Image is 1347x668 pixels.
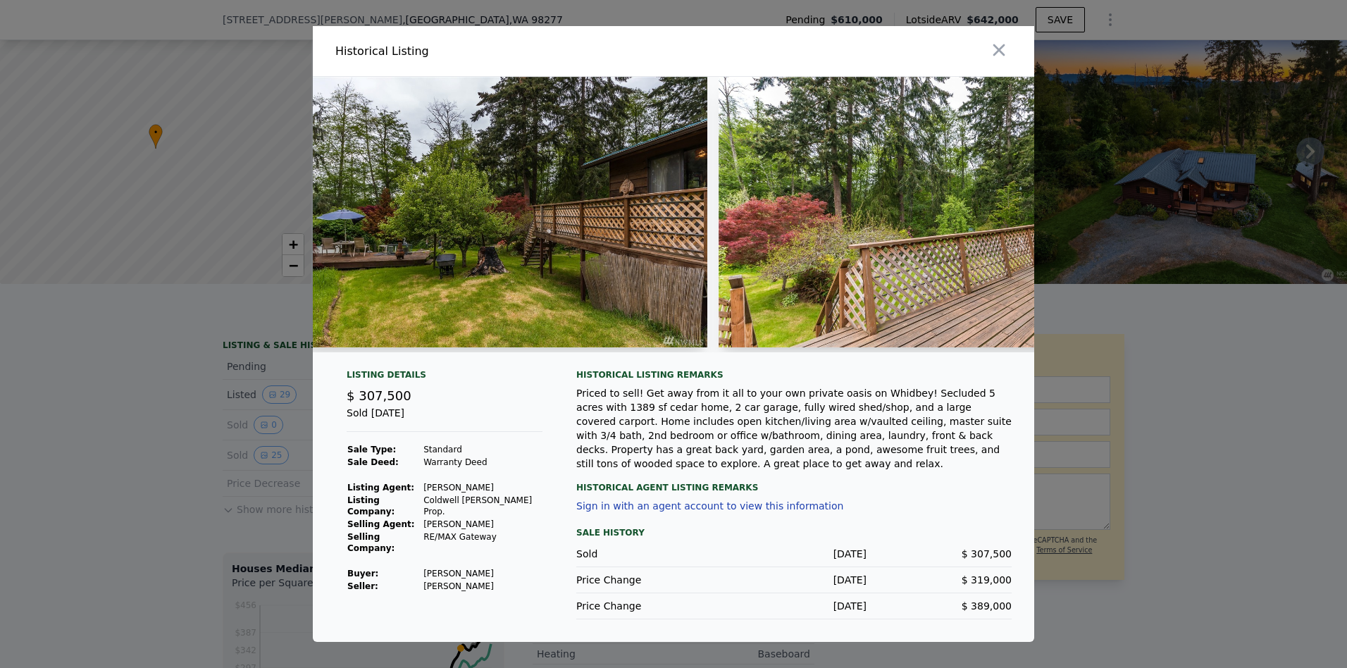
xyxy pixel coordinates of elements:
[576,369,1012,381] div: Historical Listing remarks
[576,471,1012,493] div: Historical Agent Listing Remarks
[423,481,542,494] td: [PERSON_NAME]
[347,581,378,591] strong: Seller :
[423,580,542,593] td: [PERSON_NAME]
[347,483,414,493] strong: Listing Agent:
[347,495,395,517] strong: Listing Company:
[721,573,867,587] div: [DATE]
[576,599,721,613] div: Price Change
[576,573,721,587] div: Price Change
[347,569,378,579] strong: Buyer :
[962,548,1012,559] span: $ 307,500
[423,567,542,580] td: [PERSON_NAME]
[347,457,399,467] strong: Sale Deed:
[347,445,396,454] strong: Sale Type:
[302,77,708,347] img: Property Img
[576,500,843,512] button: Sign in with an agent account to view this information
[576,386,1012,471] div: Priced to sell! Get away from it all to your own private oasis on Whidbey! Secluded 5 acres with ...
[719,77,1125,347] img: Property Img
[576,524,1012,541] div: Sale History
[347,369,542,386] div: Listing Details
[423,494,542,518] td: Coldwell [PERSON_NAME] Prop.
[347,532,395,553] strong: Selling Company:
[962,600,1012,612] span: $ 389,000
[347,388,411,403] span: $ 307,500
[347,406,542,432] div: Sold [DATE]
[423,531,542,555] td: RE/MAX Gateway
[423,456,542,469] td: Warranty Deed
[335,43,668,60] div: Historical Listing
[576,547,721,561] div: Sold
[423,443,542,456] td: Standard
[962,574,1012,586] span: $ 319,000
[721,547,867,561] div: [DATE]
[347,519,415,529] strong: Selling Agent:
[721,599,867,613] div: [DATE]
[423,518,542,531] td: [PERSON_NAME]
